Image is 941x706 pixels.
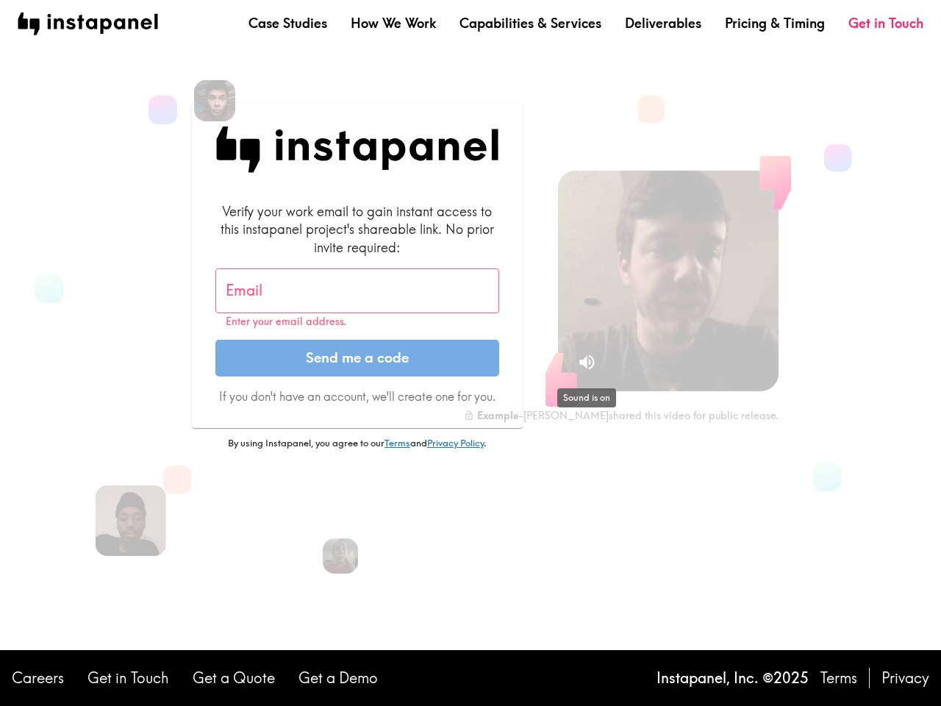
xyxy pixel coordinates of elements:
[820,668,857,688] a: Terms
[571,346,603,378] button: Sound is on
[96,485,166,556] img: Devon
[193,668,275,688] a: Get a Quote
[384,437,410,449] a: Terms
[459,14,601,32] a: Capabilities & Services
[87,668,169,688] a: Get in Touch
[194,80,235,121] img: Alfredo
[18,13,158,35] img: instapanel
[248,14,327,32] a: Case Studies
[427,437,484,449] a: Privacy Policy
[323,538,358,574] img: Elizabeth
[215,340,499,377] button: Send me a code
[12,668,64,688] a: Careers
[881,668,929,688] a: Privacy
[557,388,616,407] div: Sound is on
[215,126,499,173] img: Instapanel
[625,14,701,32] a: Deliverables
[192,437,523,450] p: By using Instapanel, you agree to our and .
[215,388,499,404] p: If you don't have an account, we'll create one for you.
[226,315,489,328] p: Enter your email address.
[298,668,378,688] a: Get a Demo
[351,14,436,32] a: How We Work
[725,14,825,32] a: Pricing & Timing
[848,14,923,32] a: Get in Touch
[215,202,499,257] div: Verify your work email to gain instant access to this instapanel project's shareable link. No pri...
[656,668,809,688] p: Instapanel, Inc. © 2025
[477,409,518,422] b: Example
[464,409,779,422] div: - [PERSON_NAME] shared this video for public release.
